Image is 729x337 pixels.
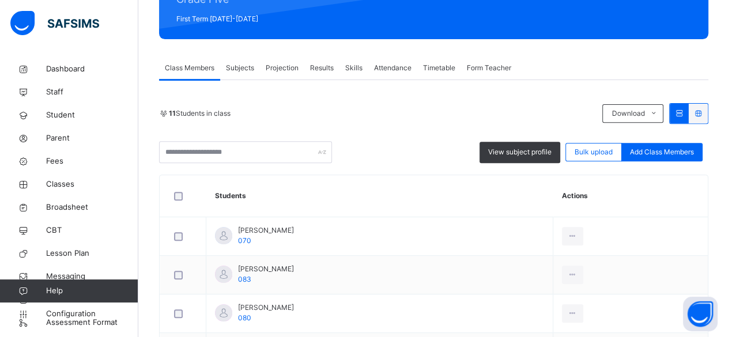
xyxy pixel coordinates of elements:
[553,175,708,217] th: Actions
[46,248,138,259] span: Lesson Plan
[238,313,251,322] span: 080
[238,264,294,274] span: [PERSON_NAME]
[46,271,138,282] span: Messaging
[423,63,455,73] span: Timetable
[374,63,411,73] span: Attendance
[238,236,251,245] span: 070
[46,308,138,320] span: Configuration
[46,179,138,190] span: Classes
[46,225,138,236] span: CBT
[630,147,694,157] span: Add Class Members
[683,297,717,331] button: Open asap
[10,11,99,35] img: safsims
[575,147,613,157] span: Bulk upload
[46,156,138,167] span: Fees
[238,275,251,283] span: 083
[169,108,231,119] span: Students in class
[488,147,552,157] span: View subject profile
[46,63,138,75] span: Dashboard
[46,132,138,144] span: Parent
[310,63,334,73] span: Results
[206,175,553,217] th: Students
[611,108,644,119] span: Download
[46,86,138,98] span: Staff
[226,63,254,73] span: Subjects
[169,109,176,118] b: 11
[266,63,299,73] span: Projection
[238,302,294,313] span: [PERSON_NAME]
[46,285,138,297] span: Help
[345,63,362,73] span: Skills
[46,109,138,121] span: Student
[238,225,294,236] span: [PERSON_NAME]
[46,202,138,213] span: Broadsheet
[165,63,214,73] span: Class Members
[467,63,511,73] span: Form Teacher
